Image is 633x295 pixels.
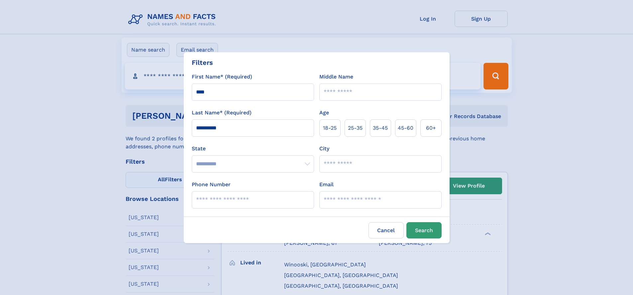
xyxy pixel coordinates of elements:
[319,145,329,153] label: City
[192,109,252,117] label: Last Name* (Required)
[319,181,334,189] label: Email
[369,222,404,238] label: Cancel
[192,73,252,81] label: First Name* (Required)
[426,124,436,132] span: 60+
[319,109,329,117] label: Age
[398,124,413,132] span: 45‑60
[373,124,388,132] span: 35‑45
[323,124,337,132] span: 18‑25
[319,73,353,81] label: Middle Name
[192,58,213,68] div: Filters
[192,145,314,153] label: State
[406,222,442,238] button: Search
[192,181,231,189] label: Phone Number
[348,124,363,132] span: 25‑35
